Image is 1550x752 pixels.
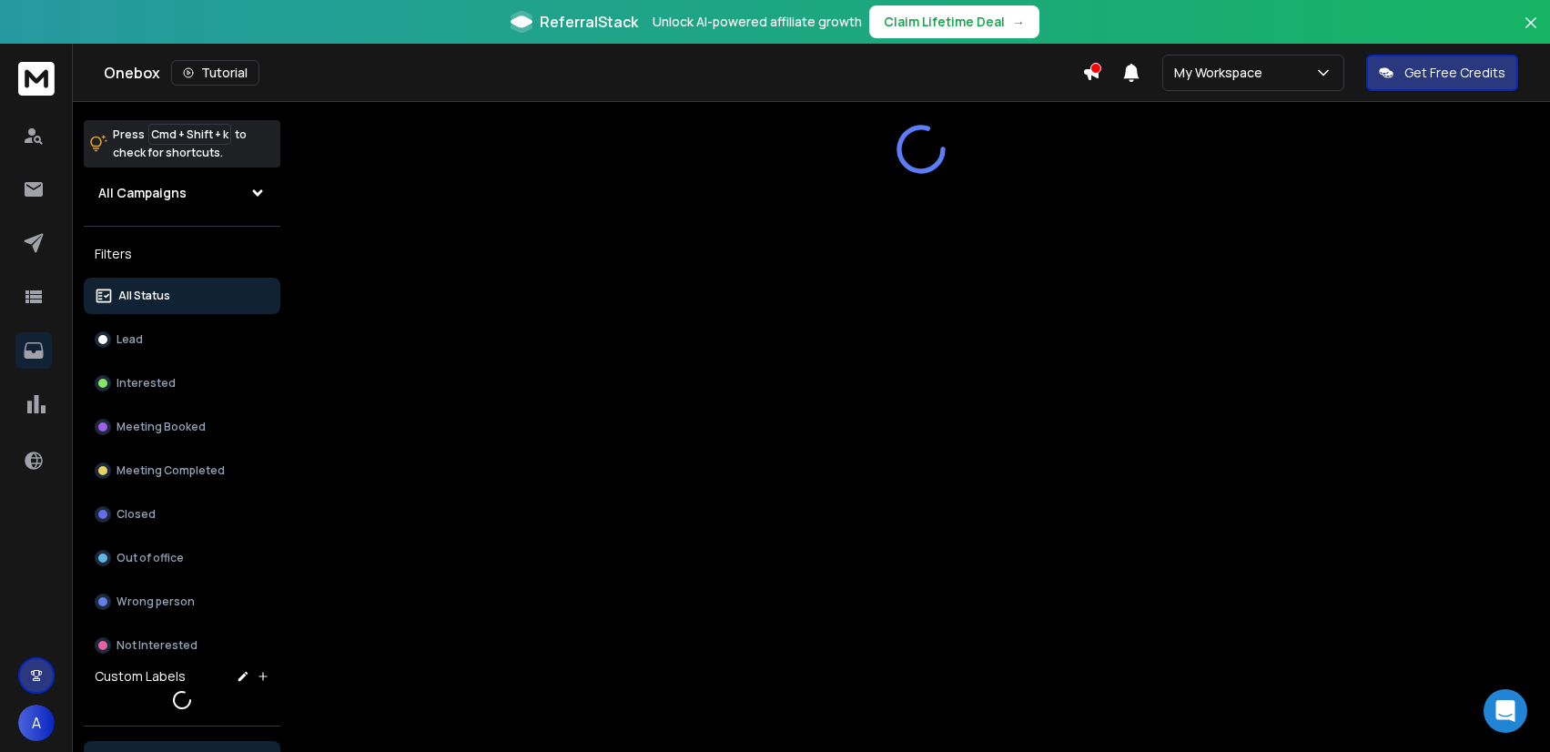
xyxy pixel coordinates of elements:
div: Open Intercom Messenger [1484,689,1527,733]
button: Meeting Booked [84,409,280,445]
p: Get Free Credits [1404,64,1505,82]
p: Interested [117,376,176,391]
span: Cmd + Shift + k [148,124,231,145]
button: Out of office [84,540,280,576]
button: A [18,705,55,741]
button: Not Interested [84,627,280,664]
button: Get Free Credits [1366,55,1518,91]
h3: Custom Labels [95,667,186,686]
p: Meeting Completed [117,463,225,478]
h1: All Campaigns [98,184,187,202]
p: Meeting Booked [117,420,206,434]
p: My Workspace [1174,64,1270,82]
button: Claim Lifetime Deal→ [869,5,1039,38]
p: Unlock AI-powered affiliate growth [653,13,862,31]
div: Onebox [104,60,1082,86]
p: Closed [117,507,156,522]
p: Not Interested [117,638,198,653]
button: Close banner [1519,11,1543,55]
p: Lead [117,332,143,347]
button: All Campaigns [84,175,280,211]
button: Interested [84,365,280,401]
button: All Status [84,278,280,314]
button: Wrong person [84,584,280,620]
p: Wrong person [117,594,195,609]
p: Out of office [117,551,184,565]
span: ReferralStack [540,11,638,33]
p: All Status [118,289,170,303]
h3: Filters [84,241,280,267]
span: → [1012,13,1025,31]
button: Lead [84,321,280,358]
button: Tutorial [171,60,259,86]
button: Closed [84,496,280,533]
p: Press to check for shortcuts. [113,126,247,162]
button: Meeting Completed [84,452,280,489]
